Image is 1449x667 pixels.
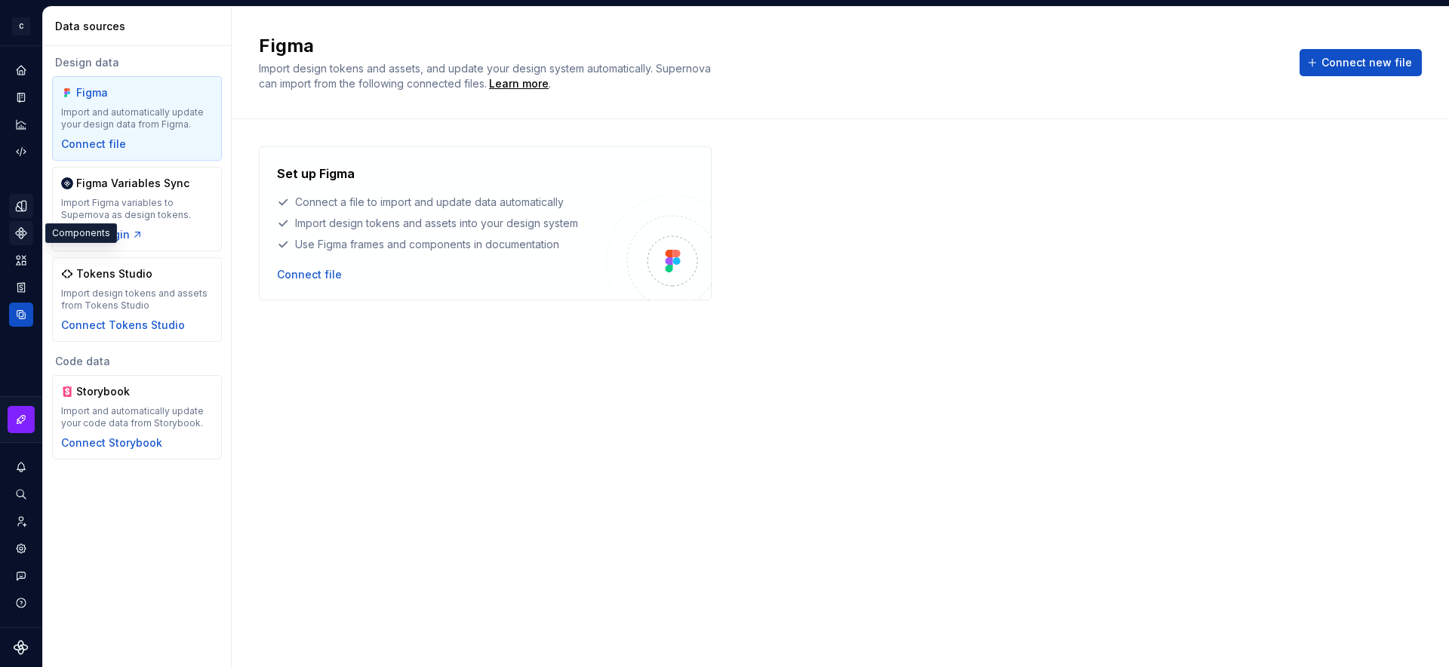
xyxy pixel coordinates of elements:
a: Analytics [9,112,33,137]
span: . [487,78,551,90]
div: Data sources [55,19,225,34]
button: Connect file [61,137,126,152]
button: Connect Storybook [61,435,162,450]
h2: Figma [259,34,1281,58]
div: Tokens Studio [76,266,152,281]
div: Import Figma variables to Supernova as design tokens. [61,197,213,221]
button: C [3,10,39,42]
a: Tokens StudioImport design tokens and assets from Tokens StudioConnect Tokens Studio [52,257,222,342]
a: Data sources [9,303,33,327]
a: Invite team [9,509,33,533]
button: Connect file [277,267,342,282]
div: Design data [52,55,222,70]
a: Storybook stories [9,275,33,300]
div: Storybook [76,384,149,399]
button: Contact support [9,564,33,588]
h4: Set up Figma [277,164,355,183]
div: Connect a file to import and update data automatically [277,195,606,210]
div: Import and automatically update your design data from Figma. [61,106,213,131]
a: Documentation [9,85,33,109]
div: Import design tokens and assets from Tokens Studio [61,287,213,312]
a: StorybookImport and automatically update your code data from Storybook.Connect Storybook [52,375,222,460]
button: Connect Tokens Studio [61,318,185,333]
div: Figma [76,85,149,100]
a: Design tokens [9,194,33,218]
a: Components [9,221,33,245]
div: Code data [52,354,222,369]
div: C [12,17,30,35]
span: Import design tokens and assets, and update your design system automatically. Supernova can impor... [259,62,714,90]
button: Search ⌘K [9,482,33,506]
svg: Supernova Logo [14,640,29,655]
a: Home [9,58,33,82]
div: Figma Variables Sync [76,176,189,191]
a: Settings [9,536,33,561]
button: Connect new file [1300,49,1422,76]
div: Use Figma frames and components in documentation [277,237,606,252]
button: Notifications [9,455,33,479]
a: FigmaImport and automatically update your design data from Figma.Connect file [52,76,222,161]
a: Figma Variables SyncImport Figma variables to Supernova as design tokens.Install plugin [52,167,222,251]
div: Import and automatically update your code data from Storybook. [61,405,213,429]
span: Connect new file [1321,55,1412,70]
div: Components [45,223,117,243]
a: Learn more [489,76,549,91]
div: Import design tokens and assets into your design system [277,216,606,231]
a: Code automation [9,140,33,164]
a: Assets [9,248,33,272]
